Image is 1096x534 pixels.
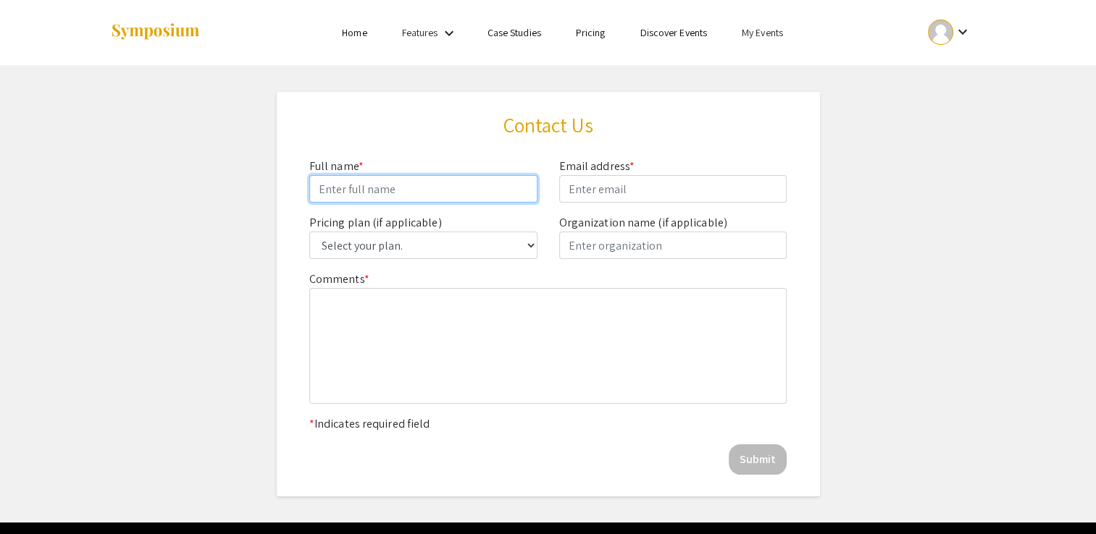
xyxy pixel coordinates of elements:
[742,26,783,39] a: My Events
[440,25,458,42] mat-icon: Expand Features list
[488,26,541,39] a: Case Studies
[559,214,727,232] label: Organization name (if applicable)
[729,444,787,475] button: Submit
[953,23,971,41] mat-icon: Expand account dropdown
[110,22,201,42] img: Symposium by ForagerOne
[309,415,787,433] p: Indicates required field
[11,469,62,523] iframe: Chat
[309,175,537,203] input: Enter full name
[576,26,606,39] a: Pricing
[309,214,442,232] label: Pricing plan (if applicable)
[309,271,369,288] label: Comments
[559,232,787,259] input: Enter organization
[309,113,787,137] h1: Contact Us
[559,175,787,203] input: Enter email
[402,26,438,39] a: Features
[640,26,707,39] a: Discover Events
[342,26,367,39] a: Home
[309,158,364,175] label: Full name
[559,158,635,175] label: Email address
[913,16,986,48] button: Expand account dropdown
